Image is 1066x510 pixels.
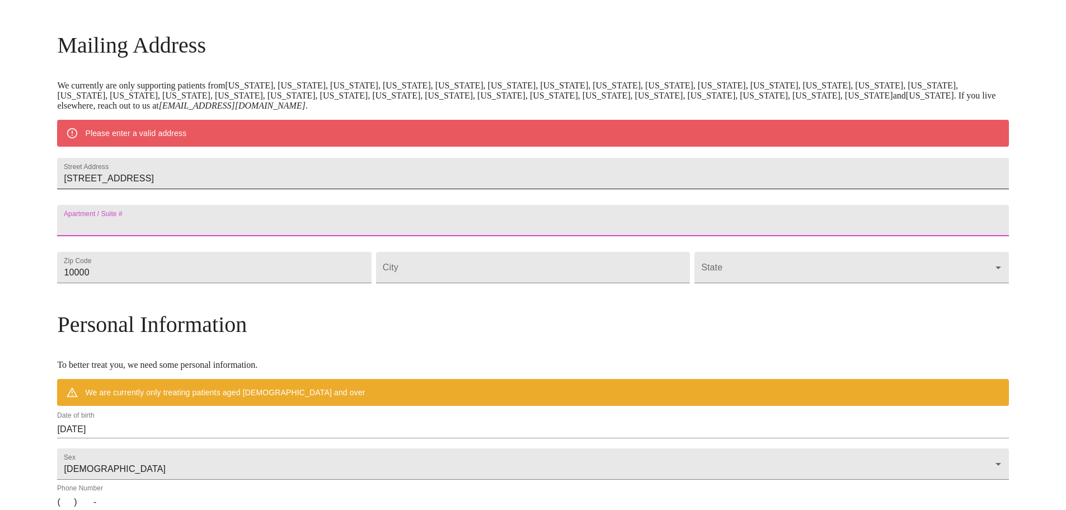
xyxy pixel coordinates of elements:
[159,101,306,110] em: [EMAIL_ADDRESS][DOMAIN_NAME]
[57,311,1008,338] h3: Personal Information
[57,32,1008,58] h3: Mailing Address
[57,81,1008,111] p: We currently are only supporting patients from [US_STATE], [US_STATE], [US_STATE], [US_STATE], [U...
[85,382,365,403] div: We are currently only treating patients aged [DEMOGRAPHIC_DATA] and over
[85,123,186,143] div: Please enter a valid address
[57,448,1008,480] div: [DEMOGRAPHIC_DATA]
[694,252,1008,283] div: ​
[57,413,95,419] label: Date of birth
[57,485,103,492] label: Phone Number
[57,360,1008,370] p: To better treat you, we need some personal information.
